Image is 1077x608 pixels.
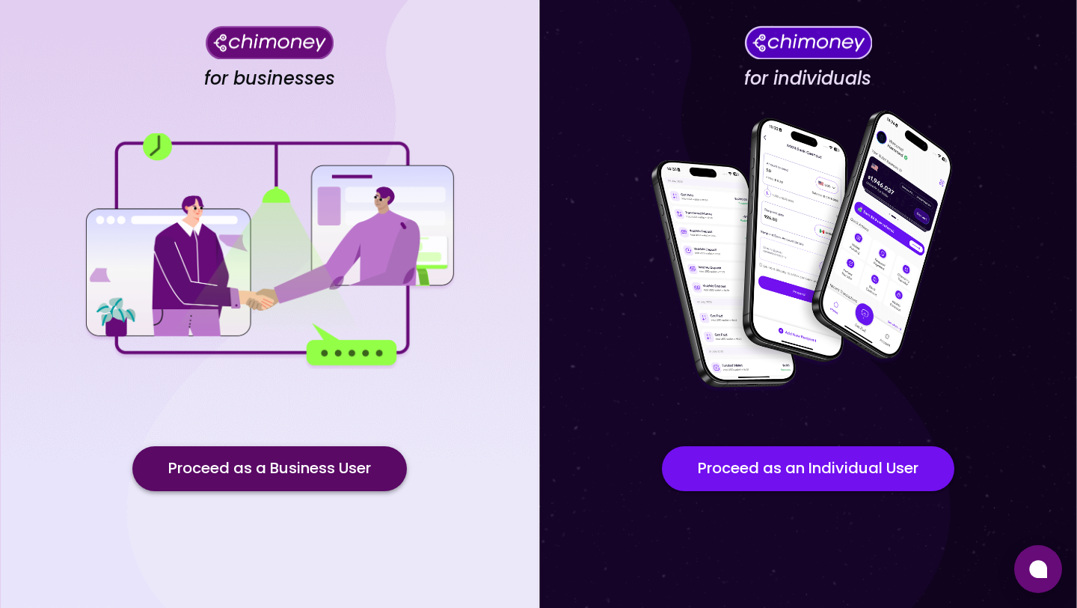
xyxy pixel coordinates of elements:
img: Chimoney for individuals [744,25,872,59]
h4: for businesses [204,67,335,90]
img: for individuals [621,102,995,401]
button: Proceed as an Individual User [662,446,954,491]
button: Proceed as a Business User [132,446,407,491]
img: for businesses [82,133,456,369]
h4: for individuals [744,67,871,90]
button: Open chat window [1014,545,1062,593]
img: Chimoney for businesses [206,25,334,59]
